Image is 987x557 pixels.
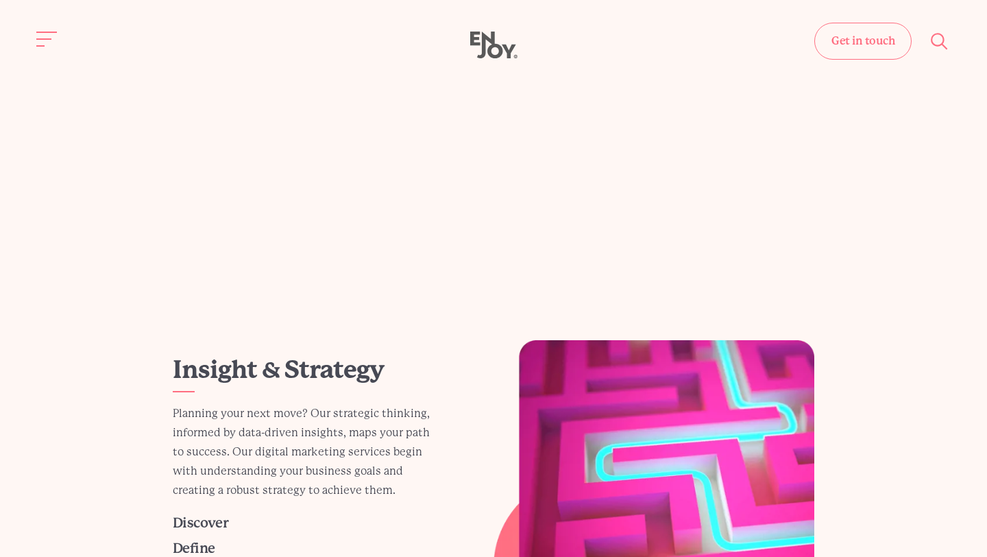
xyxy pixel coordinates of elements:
[173,515,228,531] a: Discover
[173,404,442,500] p: Planning your next move? Our strategic thinking, informed by data-driven insights, maps your path...
[814,23,912,60] a: Get in touch
[173,355,384,384] a: Insight & Strategy
[925,27,954,56] button: Site search
[33,25,62,54] button: Site navigation
[173,541,215,556] a: Define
